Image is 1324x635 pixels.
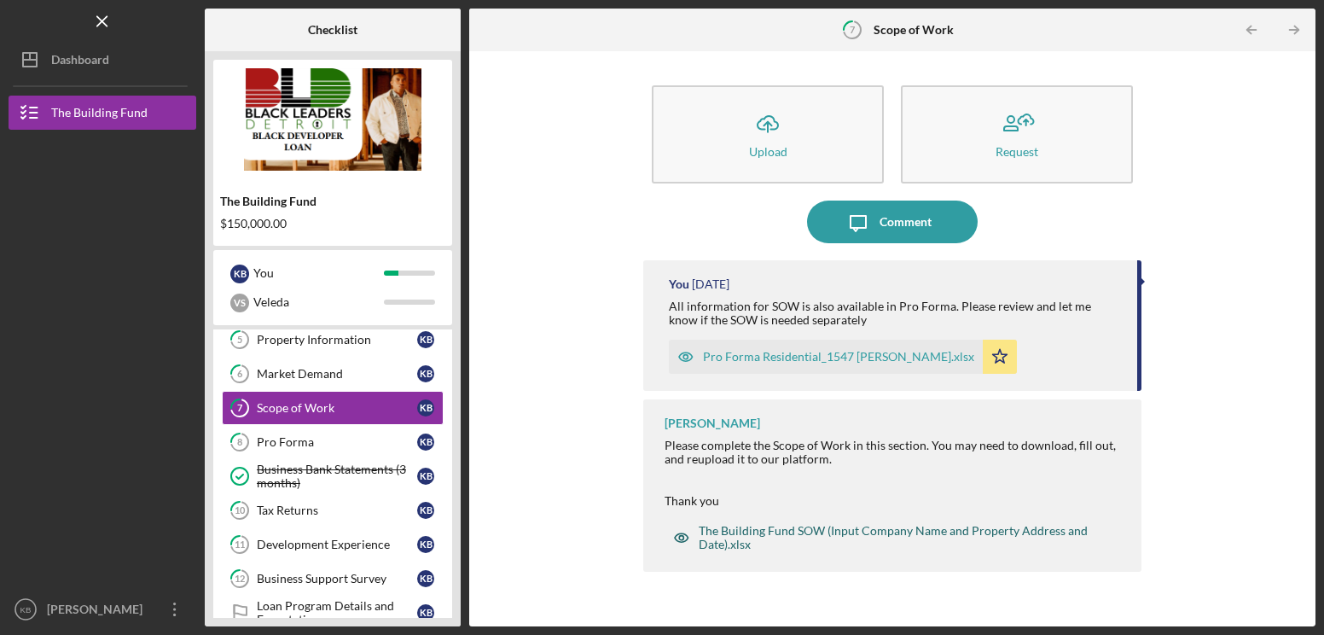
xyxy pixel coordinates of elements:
[417,365,434,382] div: K B
[417,331,434,348] div: K B
[237,369,243,380] tspan: 6
[235,505,246,516] tspan: 10
[901,85,1133,184] button: Request
[699,524,1106,551] div: The Building Fund SOW (Input Company Name and Property Address and Date).xlsx
[253,259,384,288] div: You
[43,592,154,631] div: [PERSON_NAME]
[417,570,434,587] div: K B
[665,521,1115,555] button: The Building Fund SOW (Input Company Name and Property Address and Date).xlsx
[257,538,417,551] div: Development Experience
[257,504,417,517] div: Tax Returns
[237,403,243,414] tspan: 7
[417,536,434,553] div: K B
[669,340,1017,374] button: Pro Forma Residential_1547 [PERSON_NAME].xlsx
[235,574,245,585] tspan: 12
[850,24,856,35] tspan: 7
[222,323,444,357] a: 5Property InformationKB
[417,434,434,451] div: K B
[257,435,417,449] div: Pro Forma
[692,277,729,291] time: 2025-07-30 04:03
[222,493,444,527] a: 10Tax ReturnsKB
[230,294,249,312] div: V S
[308,23,357,37] b: Checklist
[996,145,1038,158] div: Request
[9,96,196,130] button: The Building Fund
[257,367,417,381] div: Market Demand
[665,417,760,430] div: [PERSON_NAME]
[213,68,452,171] img: Product logo
[257,401,417,415] div: Scope of Work
[257,333,417,347] div: Property Information
[220,195,445,208] div: The Building Fund
[230,265,249,283] div: K B
[665,494,1124,508] div: Thank you
[257,463,417,490] div: Business Bank Statements (3 months)
[749,145,787,158] div: Upload
[222,357,444,391] a: 6Market DemandKB
[417,468,434,485] div: K B
[257,599,417,626] div: Loan Program Details and Expectations
[220,217,445,230] div: $150,000.00
[652,85,884,184] button: Upload
[417,604,434,621] div: K B
[20,605,32,615] text: KB
[665,439,1124,466] div: Please complete the Scope of Work in this section. You may need to download, fill out, and reuplo...
[235,539,245,551] tspan: 11
[9,592,196,626] button: KB[PERSON_NAME]
[669,300,1119,327] div: All information for SOW is also available in Pro Forma. Please review and let me know if the SOW ...
[417,399,434,417] div: K B
[807,201,978,243] button: Comment
[222,391,444,425] a: 7Scope of WorkKB
[417,502,434,519] div: K B
[669,277,689,291] div: You
[222,527,444,562] a: 11Development ExperienceKB
[703,350,974,364] div: Pro Forma Residential_1547 [PERSON_NAME].xlsx
[237,437,242,448] tspan: 8
[222,562,444,596] a: 12Business Support SurveyKB
[222,459,444,493] a: Business Bank Statements (3 months)KB
[222,596,444,630] a: Loan Program Details and ExpectationsKB
[237,335,242,346] tspan: 5
[880,201,932,243] div: Comment
[222,425,444,459] a: 8Pro FormaKB
[257,572,417,585] div: Business Support Survey
[51,96,148,134] div: The Building Fund
[253,288,384,317] div: Veleda
[9,43,196,77] button: Dashboard
[874,23,954,37] b: Scope of Work
[51,43,109,81] div: Dashboard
